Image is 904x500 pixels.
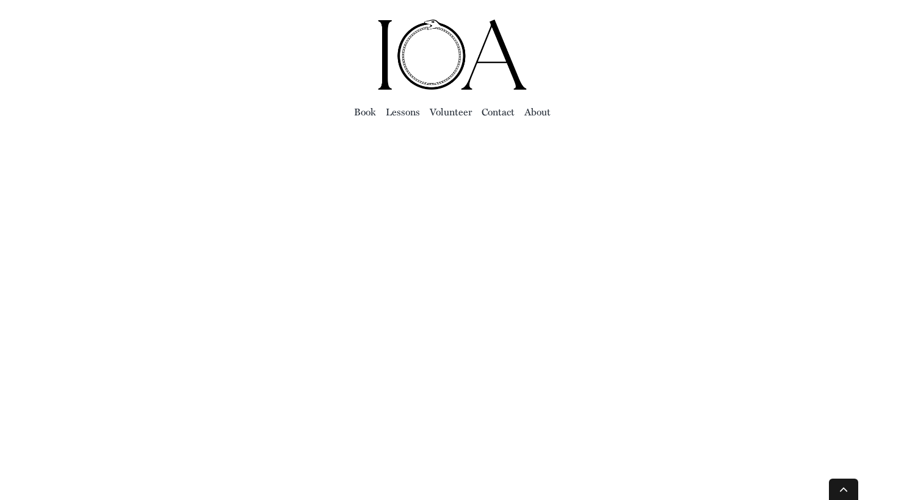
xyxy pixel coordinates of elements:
img: Institute of Awakening [376,18,529,92]
a: Lessons [386,103,420,120]
nav: Main [85,92,818,131]
a: Book [354,103,376,120]
a: ioa-logo [376,16,529,32]
a: Vol­un­teer [430,103,472,120]
a: Con­tact [482,103,515,120]
a: About [524,103,551,120]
